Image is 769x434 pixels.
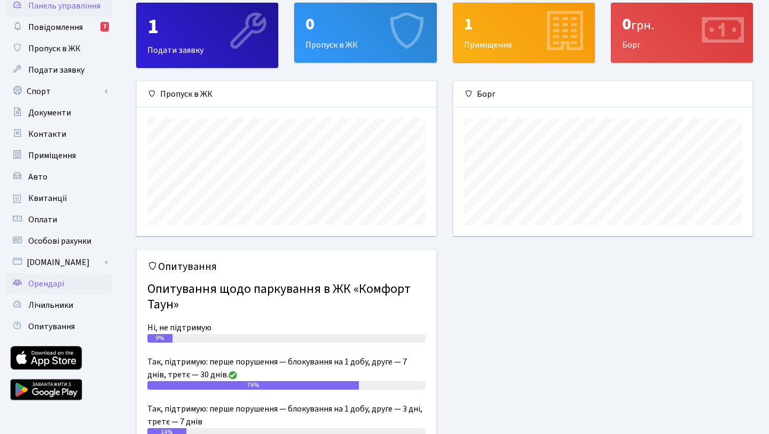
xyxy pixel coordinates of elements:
[28,150,76,161] span: Приміщення
[147,355,426,381] div: Так, підтримую: перше порушення — блокування на 1 добу, друге — 7 днів, третє — 30 днів.
[5,294,112,316] a: Лічильники
[5,38,112,59] a: Пропуск в ЖК
[147,381,359,390] div: 76%
[147,260,426,273] h5: Опитування
[28,171,48,183] span: Авто
[147,14,267,40] div: 1
[100,22,109,32] div: 7
[464,14,584,34] div: 1
[5,273,112,294] a: Орендарі
[28,192,67,204] span: Квитанції
[28,64,84,76] span: Подати заявку
[5,17,112,38] a: Повідомлення7
[28,278,64,290] span: Орендарі
[611,3,752,62] div: Борг
[28,43,81,55] span: Пропуск в ЖК
[453,3,594,62] div: Приміщення
[631,16,654,35] span: грн.
[5,123,112,145] a: Контакти
[28,21,83,33] span: Повідомлення
[137,81,436,107] div: Пропуск в ЖК
[622,14,742,34] div: 0
[5,102,112,123] a: Документи
[28,321,75,332] span: Опитування
[295,3,436,62] div: Пропуск в ЖК
[5,81,112,102] a: Спорт
[5,209,112,230] a: Оплати
[5,166,112,188] a: Авто
[453,3,595,63] a: 1Приміщення
[5,230,112,252] a: Особові рахунки
[453,81,753,107] div: Борг
[28,107,71,119] span: Документи
[294,3,436,63] a: 0Пропуск в ЖК
[147,321,426,334] div: Ні, не підтримую
[5,316,112,337] a: Опитування
[305,14,425,34] div: 0
[5,59,112,81] a: Подати заявку
[5,145,112,166] a: Приміщення
[137,3,278,67] div: Подати заявку
[5,252,112,273] a: [DOMAIN_NAME]
[147,402,426,428] div: Так, підтримую: перше порушення — блокування на 1 добу, друге — 3 дні, третє — 7 днів
[28,235,91,247] span: Особові рахунки
[5,188,112,209] a: Квитанції
[147,334,172,343] div: 9%
[28,214,57,226] span: Оплати
[136,3,278,68] a: 1Подати заявку
[28,299,73,311] span: Лічильники
[147,277,426,317] h4: Опитування щодо паркування в ЖК «Комфорт Таун»
[28,128,66,140] span: Контакти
